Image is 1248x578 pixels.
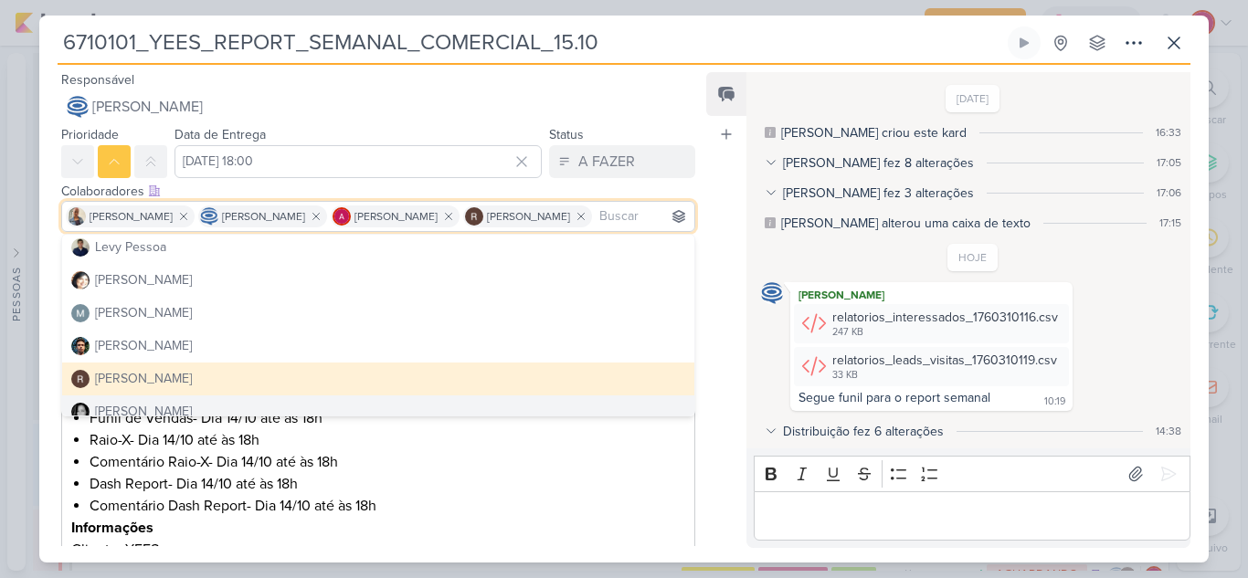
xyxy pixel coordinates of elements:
[765,217,776,228] div: Este log é visível à todos no kard
[794,304,1069,343] div: relatorios_interessados_1760310116.csv
[549,127,584,142] label: Status
[62,264,694,297] button: [PERSON_NAME]
[58,26,1004,59] input: Kard Sem Título
[765,127,776,138] div: Este log é visível à todos no kard
[1017,36,1031,50] div: Ligar relógio
[761,282,783,304] img: Caroline Traven De Andrade
[1044,394,1065,409] div: 10:19
[1159,215,1181,231] div: 17:15
[95,369,192,388] div: [PERSON_NAME]
[61,90,695,123] button: [PERSON_NAME]
[90,473,685,495] li: Dash Report- Dia 14/10 até às 18h
[1157,154,1181,171] div: 17:05
[92,96,203,118] span: [PERSON_NAME]
[68,207,86,226] img: Iara Santos
[90,208,173,225] span: [PERSON_NAME]
[61,72,134,88] label: Responsável
[71,304,90,322] img: Mariana Amorim
[578,151,635,173] div: A FAZER
[175,127,266,142] label: Data de Entrega
[71,403,90,421] img: Renata Brandão
[175,145,542,178] input: Select a date
[95,303,192,322] div: [PERSON_NAME]
[333,207,351,226] img: Alessandra Gomes
[62,363,694,395] button: [PERSON_NAME]
[90,495,685,517] li: Comentário Dash Report- Dia 14/10 até às 18h
[794,286,1069,304] div: [PERSON_NAME]
[61,127,119,142] label: Prioridade
[71,539,685,561] p: Cliente: YEES
[794,347,1069,386] div: relatorios_leads_visitas_1760310119.csv
[487,208,570,225] span: [PERSON_NAME]
[62,395,694,428] button: [PERSON_NAME]
[354,208,438,225] span: [PERSON_NAME]
[596,205,691,227] input: Buscar
[61,182,695,201] div: Colaboradores
[62,231,694,264] button: Levy Pessoa
[549,145,695,178] button: A FAZER
[832,308,1058,327] div: relatorios_interessados_1760310116.csv
[95,237,166,257] div: Levy Pessoa
[62,330,694,363] button: [PERSON_NAME]
[1156,423,1181,439] div: 14:38
[67,96,89,118] img: Caroline Traven De Andrade
[200,207,218,226] img: Caroline Traven De Andrade
[832,368,1057,383] div: 33 KB
[90,451,685,473] li: Comentário Raio-X- Dia 14/10 até às 18h
[95,336,192,355] div: [PERSON_NAME]
[71,370,90,388] img: Rafael Dornelles
[832,325,1058,340] div: 247 KB
[783,184,974,203] div: [PERSON_NAME] fez 3 alterações
[222,208,305,225] span: [PERSON_NAME]
[71,337,90,355] img: Nelito Junior
[781,123,967,142] div: Isabella criou este kard
[95,402,192,421] div: [PERSON_NAME]
[754,456,1190,491] div: Editor toolbar
[71,519,153,537] strong: Informações
[1156,124,1181,141] div: 16:33
[465,207,483,226] img: Rafael Dornelles
[90,407,685,429] li: Funil de Vendas- Dia 14/10 até às 18h
[799,390,990,405] div: Segue funil para o report semanal
[90,429,685,451] li: Raio-X- Dia 14/10 até às 18h
[71,238,90,257] img: Levy Pessoa
[95,270,192,289] div: [PERSON_NAME]
[62,297,694,330] button: [PERSON_NAME]
[783,422,944,441] div: Distribuição fez 6 alterações
[754,491,1190,541] div: Editor editing area: main
[1157,184,1181,201] div: 17:06
[71,271,90,289] img: Lucimara Paz
[781,214,1031,233] div: Isabella alterou uma caixa de texto
[783,153,974,173] div: [PERSON_NAME] fez 8 alterações
[832,351,1057,370] div: relatorios_leads_visitas_1760310119.csv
